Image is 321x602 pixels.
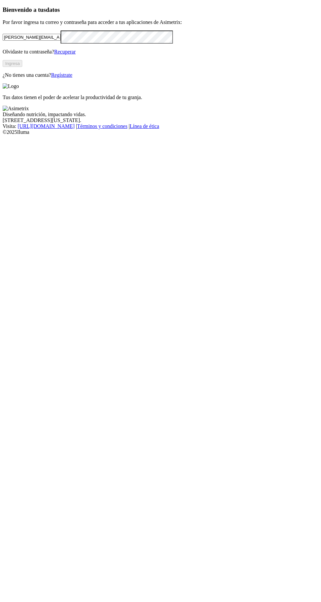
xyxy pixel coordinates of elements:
img: Logo [3,83,19,89]
a: Línea de ética [130,123,159,129]
button: Ingresa [3,60,22,67]
div: © 2025 Iluma [3,129,318,135]
span: datos [46,6,60,13]
div: Diseñando nutrición, impactando vidas. [3,112,318,117]
h3: Bienvenido a tus [3,6,318,13]
input: Tu correo [3,34,61,41]
p: Tus datos tienen el poder de acelerar la productividad de tu granja. [3,94,318,100]
div: [STREET_ADDRESS][US_STATE]. [3,117,318,123]
a: Regístrate [51,72,72,78]
p: Olvidaste tu contraseña? [3,49,318,55]
img: Asimetrix [3,106,29,112]
a: Recuperar [54,49,76,54]
p: Por favor ingresa tu correo y contraseña para acceder a tus aplicaciones de Asimetrix: [3,19,318,25]
div: Visita : | | [3,123,318,129]
p: ¿No tienes una cuenta? [3,72,318,78]
a: [URL][DOMAIN_NAME] [18,123,75,129]
a: Términos y condiciones [77,123,127,129]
